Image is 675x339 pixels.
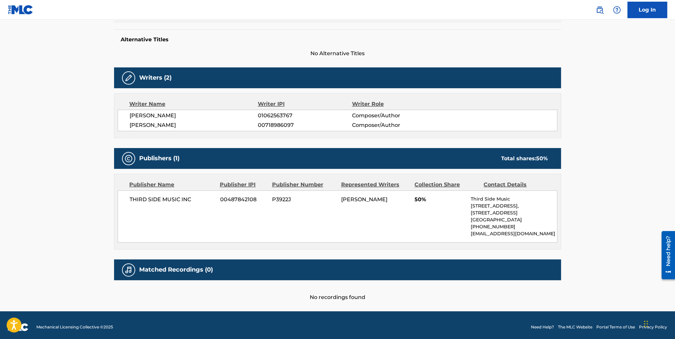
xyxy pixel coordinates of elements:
[341,196,387,203] span: [PERSON_NAME]
[272,196,336,204] span: P3922J
[642,307,675,339] iframe: Chat Widget
[596,324,635,330] a: Portal Terms of Use
[471,209,557,216] p: [STREET_ADDRESS]
[471,203,557,209] p: [STREET_ADDRESS],
[352,100,437,108] div: Writer Role
[258,112,352,120] span: 01062563767
[644,314,648,334] div: Drag
[139,155,179,162] h5: Publishers (1)
[596,6,604,14] img: search
[258,121,352,129] span: 00718986097
[415,196,466,204] span: 50%
[114,280,561,301] div: No recordings found
[121,36,554,43] h5: Alternative Titles
[558,324,592,330] a: The MLC Website
[125,266,133,274] img: Matched Recordings
[610,3,623,17] div: Help
[531,324,554,330] a: Need Help?
[536,155,548,162] span: 50 %
[639,324,667,330] a: Privacy Policy
[258,100,352,108] div: Writer IPI
[501,155,548,163] div: Total shares:
[593,3,606,17] a: Public Search
[114,50,561,57] span: No Alternative Titles
[352,112,437,120] span: Composer/Author
[139,266,213,274] h5: Matched Recordings (0)
[8,5,33,15] img: MLC Logo
[471,216,557,223] p: [GEOGRAPHIC_DATA]
[613,6,621,14] img: help
[341,181,410,189] div: Represented Writers
[471,223,557,230] p: [PHONE_NUMBER]
[220,196,267,204] span: 00487842108
[220,181,267,189] div: Publisher IPI
[352,121,437,129] span: Composer/Author
[125,74,133,82] img: Writers
[139,74,172,82] h5: Writers (2)
[125,155,133,163] img: Publishers
[272,181,336,189] div: Publisher Number
[471,230,557,237] p: [EMAIL_ADDRESS][DOMAIN_NAME]
[130,112,258,120] span: [PERSON_NAME]
[656,228,675,282] iframe: Resource Center
[130,196,215,204] span: THIRD SIDE MUSIC INC
[129,181,215,189] div: Publisher Name
[484,181,548,189] div: Contact Details
[471,196,557,203] p: Third Side Music
[415,181,479,189] div: Collection Share
[36,324,113,330] span: Mechanical Licensing Collective © 2025
[627,2,667,18] a: Log In
[130,121,258,129] span: [PERSON_NAME]
[129,100,258,108] div: Writer Name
